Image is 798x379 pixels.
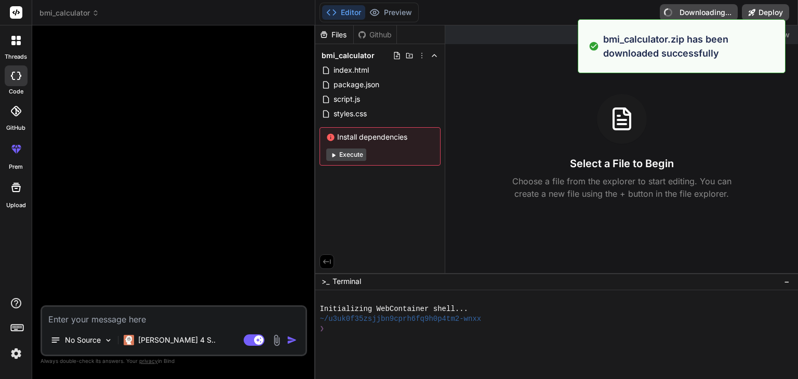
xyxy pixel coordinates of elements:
p: Choose a file from the explorer to start editing. You can create a new file using the + button in... [506,175,738,200]
h3: Select a File to Begin [570,156,674,171]
span: bmi_calculator [322,50,375,61]
button: Preview [365,5,416,20]
img: alert [589,32,599,60]
div: Files [315,30,353,40]
span: − [784,276,790,287]
label: code [9,87,23,96]
span: privacy [139,358,158,364]
p: bmi_calculator.zip has been downloaded successfully [603,32,779,60]
img: Pick Models [104,336,113,345]
label: prem [9,163,23,171]
button: Deploy [742,4,789,21]
div: Github [354,30,396,40]
span: index.html [332,64,370,76]
img: Claude 4 Sonnet [124,335,134,345]
button: Editor [322,5,365,20]
label: Upload [6,201,26,210]
label: GitHub [6,124,25,132]
button: Downloading... [660,4,738,21]
label: threads [5,52,27,61]
span: Terminal [332,276,361,287]
p: No Source [65,335,101,345]
img: icon [287,335,297,345]
span: >_ [322,276,329,287]
button: − [782,273,792,290]
p: Always double-check its answers. Your in Bind [41,356,307,366]
button: Execute [326,148,366,161]
img: attachment [271,334,283,346]
span: styles.css [332,107,368,120]
span: script.js [332,93,361,105]
span: package.json [332,78,380,91]
span: Install dependencies [326,132,434,142]
span: ❯ [320,324,325,334]
span: Initializing WebContainer shell... [320,304,468,314]
span: bmi_calculator [39,8,99,18]
img: settings [7,345,25,362]
p: [PERSON_NAME] 4 S.. [138,335,216,345]
span: ~/u3uk0f35zsjjbn9cprh6fq9h0p4tm2-wnxx [320,314,481,324]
